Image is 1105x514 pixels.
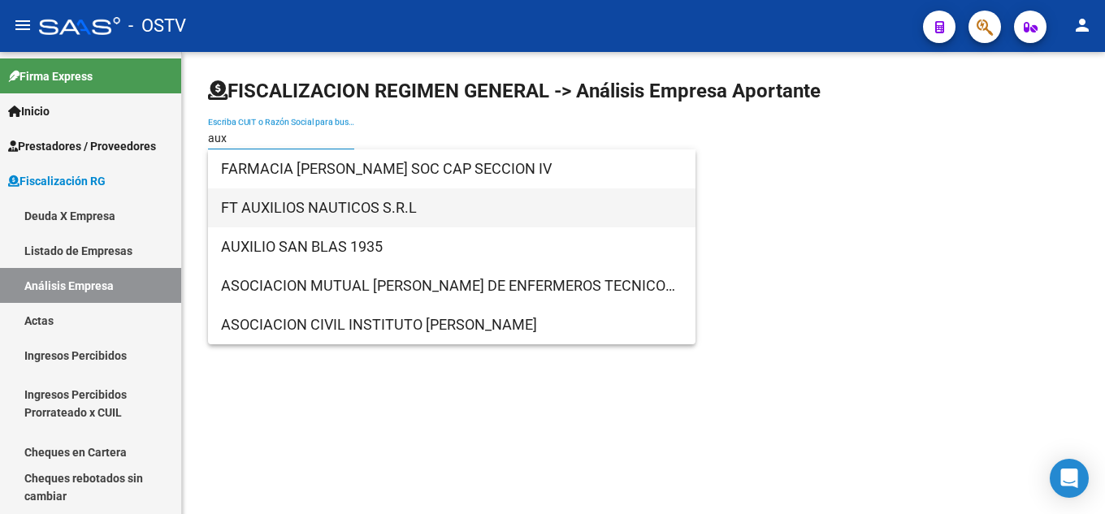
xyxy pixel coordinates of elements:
[13,15,32,35] mat-icon: menu
[128,8,186,44] span: - OSTV
[221,305,682,344] span: ASOCIACION CIVIL INSTITUTO [PERSON_NAME]
[1072,15,1092,35] mat-icon: person
[221,266,682,305] span: ASOCIACION MUTUAL [PERSON_NAME] DE ENFERMEROS TECNICOS Y AUXILIARES DE LA MED
[221,149,682,188] span: FARMACIA [PERSON_NAME] SOC CAP SECCION IV
[8,102,50,120] span: Inicio
[208,78,821,104] h1: FISCALIZACION REGIMEN GENERAL -> Análisis Empresa Aportante
[221,188,682,227] span: FT AUXILIOS NAUTICOS S.R.L
[1050,459,1089,498] div: Open Intercom Messenger
[221,227,682,266] span: AUXILIO SAN BLAS 1935
[8,137,156,155] span: Prestadores / Proveedores
[8,67,93,85] span: Firma Express
[8,172,106,190] span: Fiscalización RG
